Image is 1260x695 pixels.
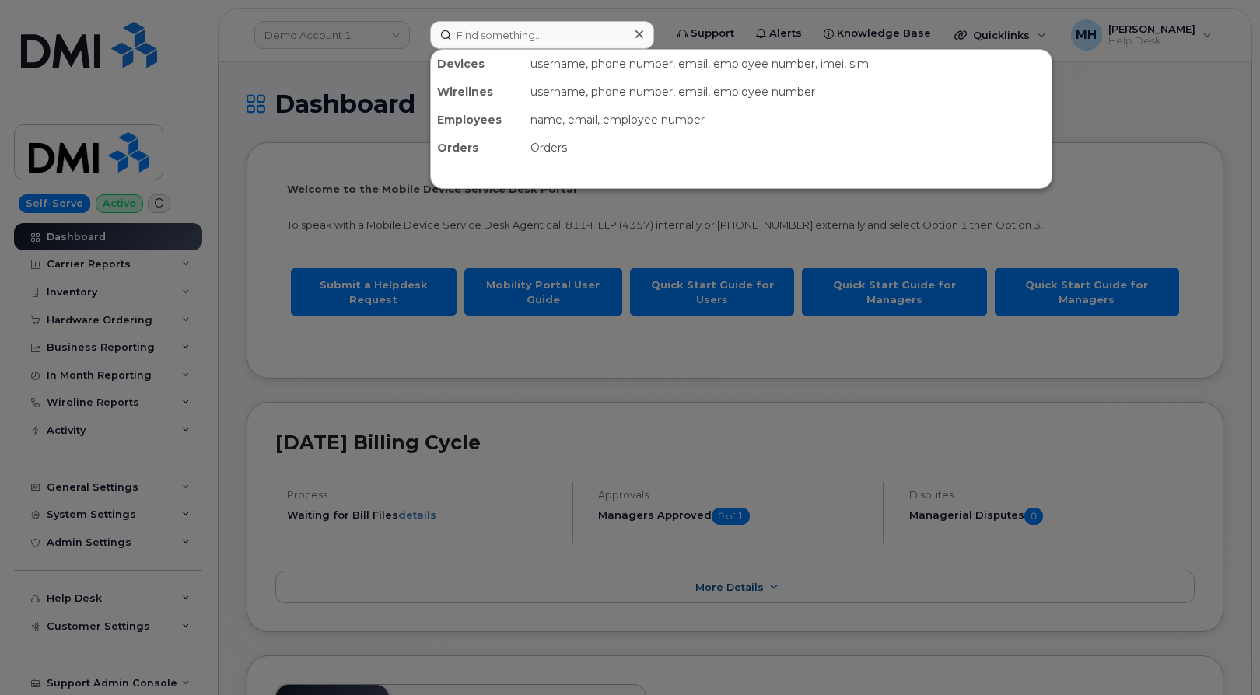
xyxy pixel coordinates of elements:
[431,78,524,106] div: Wirelines
[431,50,524,78] div: Devices
[431,134,524,162] div: Orders
[524,50,1052,78] div: username, phone number, email, employee number, imei, sim
[431,106,524,134] div: Employees
[524,106,1052,134] div: name, email, employee number
[524,134,1052,162] div: Orders
[524,78,1052,106] div: username, phone number, email, employee number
